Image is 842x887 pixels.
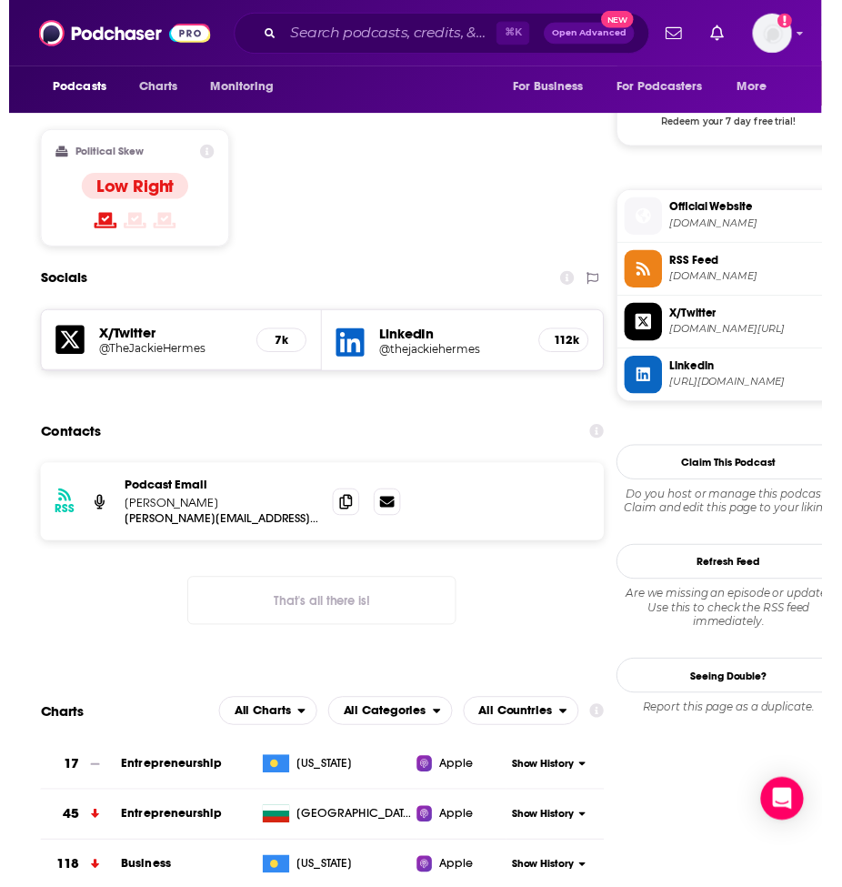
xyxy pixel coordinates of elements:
a: 17 [32,751,114,801]
a: 45 [32,801,114,852]
img: User Profile [755,14,795,54]
h5: 112k [553,338,573,353]
a: Apple [414,817,505,835]
span: Official Website [670,202,836,218]
span: feeds.captivate.fm [670,274,836,287]
span: All Countries [476,715,551,728]
span: jackiehermes.com [670,220,836,234]
button: Open AdvancedNew [543,23,635,45]
span: New [601,11,634,28]
button: Show History [505,768,591,783]
span: Palau [292,766,348,784]
span: twitter.com/TheJackieHermes [670,328,836,341]
h3: 45 [55,816,71,837]
span: For Business [511,76,583,101]
p: [PERSON_NAME][EMAIL_ADDRESS][DOMAIN_NAME] [117,519,314,534]
div: Open Intercom Messenger [763,789,807,832]
span: Apple [436,766,471,784]
button: Show History [505,870,591,885]
h5: @TheJackieHermes [91,347,222,360]
a: Official Website[DOMAIN_NAME] [625,200,836,238]
a: X/Twitter[DOMAIN_NAME][URL] [625,307,836,346]
a: Entrepreneurship [114,818,216,833]
img: Podchaser - Follow, Share and Rate Podcasts [30,16,205,51]
a: Show notifications dropdown [705,18,733,49]
button: open menu [498,71,606,106]
h2: Socials [32,265,79,299]
button: open menu [213,707,313,736]
span: Logged in as Society22 [755,14,795,54]
div: Search podcasts, credits, & more... [228,13,650,55]
button: open menu [324,707,450,736]
a: @TheJackieHermes [91,347,236,360]
span: Show History [510,768,573,783]
button: Show profile menu [755,14,795,54]
span: Apple [436,817,471,835]
a: [GEOGRAPHIC_DATA] [250,817,414,835]
button: Nothing here. [181,585,454,634]
a: Apple [414,868,505,886]
span: Open Advanced [551,29,626,38]
span: Monitoring [204,76,268,101]
h3: RSS [46,509,66,524]
span: More [739,76,770,101]
button: open menu [461,707,578,736]
span: Palau [292,868,348,886]
span: Show History [510,819,573,834]
svg: Add a profile image [780,14,795,28]
a: [US_STATE] [250,766,414,784]
h5: @thejackiehermes [376,348,506,361]
a: Business [114,869,164,884]
button: open menu [191,71,292,106]
h2: Countries [461,707,578,736]
button: open menu [32,71,122,106]
p: [PERSON_NAME] [117,503,314,519]
span: All Categories [339,715,423,728]
span: Podcasts [45,76,98,101]
span: https://www.linkedin.com/in/thejackiehermes [670,381,836,395]
h2: Charts [32,713,75,731]
h2: Political Skew [67,147,136,160]
input: Search podcasts, credits, & more... [278,19,495,48]
h4: Low Right [88,177,167,200]
h5: LinkedIn [376,330,522,348]
h5: 7k [266,338,286,353]
a: RSS Feed[DOMAIN_NAME] [625,254,836,292]
span: RSS Feed [670,256,836,272]
a: @thejackiehermes [376,348,522,361]
a: [US_STATE] [250,868,414,886]
span: X/Twitter [670,309,836,326]
span: Show History [510,870,573,885]
span: Apple [436,868,471,886]
button: open menu [605,71,730,106]
span: For Podcasters [616,76,704,101]
span: ⌘ K [495,22,528,45]
p: Podcast Email [117,484,314,499]
a: Charts [120,71,182,106]
h2: Platforms [213,707,313,736]
span: Linkedin [670,363,836,379]
h5: X/Twitter [91,329,236,347]
h2: Categories [324,707,450,736]
a: Entrepreneurship [114,767,216,782]
a: Apple [414,766,505,784]
a: Show notifications dropdown [659,18,690,49]
h3: 17 [55,765,71,786]
span: Bulgaria [292,817,410,835]
a: Linkedin[URL][DOMAIN_NAME] [625,361,836,399]
span: All Charts [228,715,286,728]
span: Charts [132,76,171,101]
button: open menu [727,71,793,106]
button: Show History [505,819,591,834]
h2: Contacts [32,420,93,455]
